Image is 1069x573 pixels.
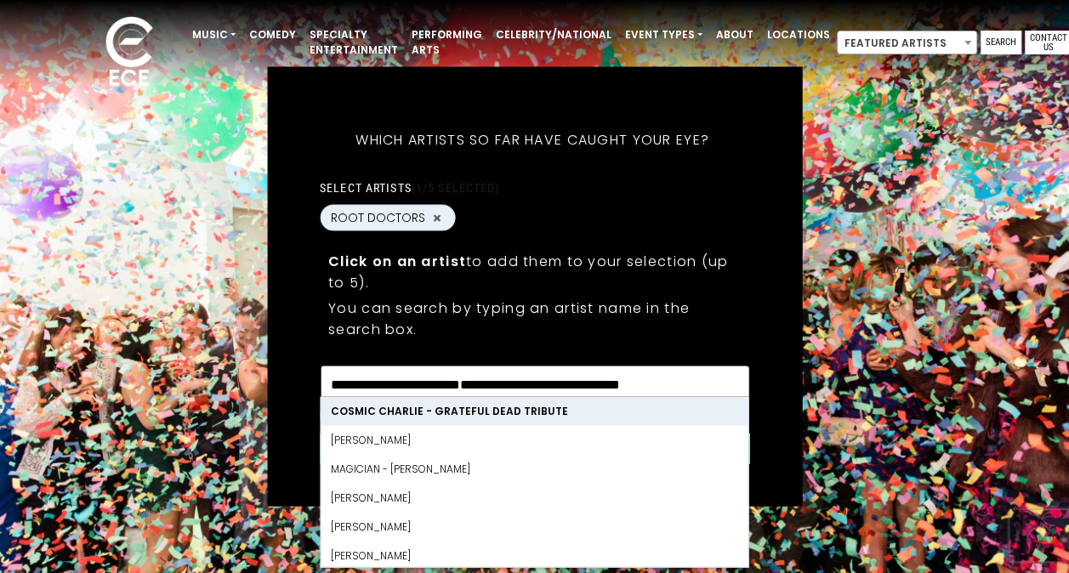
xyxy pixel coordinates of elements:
img: ece_new_logo_whitev2-1.png [87,12,172,94]
strong: Click on an artist [328,252,466,271]
a: Locations [760,20,837,49]
li: [PERSON_NAME] [321,542,748,570]
button: Remove ROOT DOCTORS [430,210,444,225]
label: Select artists [320,180,499,196]
li: Cosmic Charlie - Grateful Dead Tribute [321,397,748,426]
span: Featured Artists [837,31,977,54]
li: [PERSON_NAME] [321,484,748,513]
a: Search [981,31,1021,54]
li: [PERSON_NAME] [321,426,748,455]
a: Music [185,20,242,49]
li: Magician - [PERSON_NAME] [321,455,748,484]
p: You can search by typing an artist name in the search box. [328,298,741,340]
li: [PERSON_NAME] [321,513,748,542]
h5: Which artists so far have caught your eye? [320,110,745,171]
span: (1/5 selected) [412,181,500,195]
a: About [709,20,760,49]
span: ROOT DOCTORS [331,209,425,227]
a: Event Types [618,20,709,49]
a: Performing Arts [405,20,489,65]
textarea: Search [331,377,738,392]
span: Featured Artists [838,31,976,55]
a: Comedy [242,20,303,49]
a: Specialty Entertainment [303,20,405,65]
p: to add them to your selection (up to 5). [328,251,741,293]
a: Celebrity/National [489,20,618,49]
